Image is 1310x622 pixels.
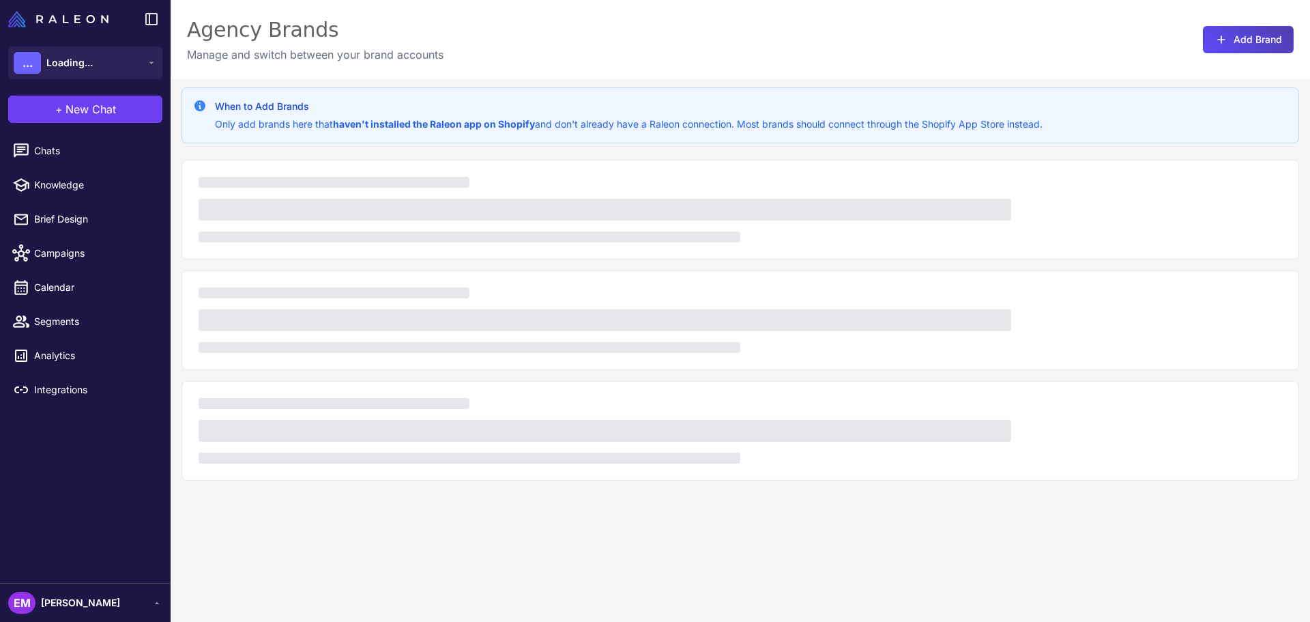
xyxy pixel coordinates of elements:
span: Chats [34,143,154,158]
a: Integrations [5,376,165,404]
button: Add Brand [1203,26,1294,53]
span: Loading... [46,55,93,70]
a: Chats [5,137,165,165]
div: EM [8,592,35,614]
p: Only add brands here that and don't already have a Raleon connection. Most brands should connect ... [215,117,1043,132]
span: + [55,101,63,117]
span: [PERSON_NAME] [41,595,120,610]
span: Analytics [34,348,154,363]
a: Knowledge [5,171,165,199]
img: Raleon Logo [8,11,108,27]
a: Analytics [5,341,165,370]
span: Segments [34,314,154,329]
span: Knowledge [34,178,154,193]
span: New Chat [65,101,116,117]
p: Manage and switch between your brand accounts [187,46,443,63]
a: Segments [5,307,165,336]
span: Calendar [34,280,154,295]
button: ...Loading... [8,46,162,79]
a: Calendar [5,273,165,302]
a: Raleon Logo [8,11,114,27]
h3: When to Add Brands [215,99,1043,114]
a: Campaigns [5,239,165,268]
button: +New Chat [8,96,162,123]
span: Integrations [34,382,154,397]
div: Agency Brands [187,16,443,44]
span: Campaigns [34,246,154,261]
a: Brief Design [5,205,165,234]
strong: haven't installed the Raleon app on Shopify [333,118,535,130]
div: ... [14,52,41,74]
span: Brief Design [34,212,154,227]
